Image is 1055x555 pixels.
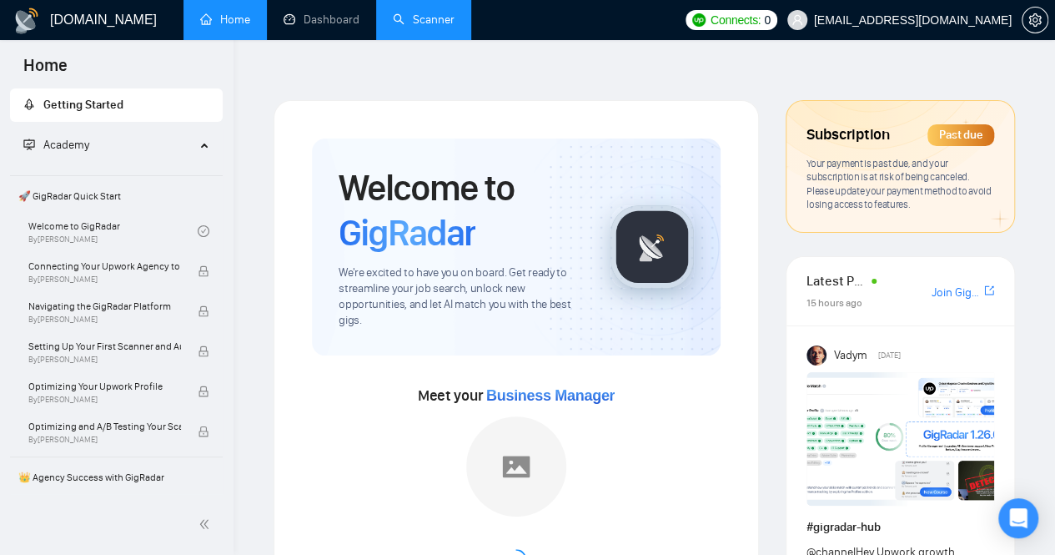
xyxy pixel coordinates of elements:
[806,297,862,309] span: 15 hours ago
[393,13,455,27] a: searchScanner
[806,346,826,366] img: Vadym
[13,8,40,34] img: logo
[877,348,900,363] span: [DATE]
[28,435,181,445] span: By [PERSON_NAME]
[932,284,981,302] a: Join GigRadar Slack Community
[28,355,181,365] span: By [PERSON_NAME]
[10,88,223,122] li: Getting Started
[198,386,209,397] span: lock
[764,11,771,29] span: 0
[198,225,209,237] span: check-circle
[711,11,761,29] span: Connects:
[28,213,198,250] a: Welcome to GigRadarBy[PERSON_NAME]
[284,13,359,27] a: dashboardDashboard
[998,498,1038,538] div: Open Intercom Messenger
[23,139,35,150] span: fund-projection-screen
[28,298,181,315] span: Navigating the GigRadar Platform
[834,346,867,365] span: Vadym
[1022,13,1048,27] a: setting
[984,284,994,297] span: export
[28,275,181,285] span: By [PERSON_NAME]
[927,124,994,146] div: Past due
[806,270,867,291] span: Latest Posts from the GigRadar Community
[23,98,35,110] span: rocket
[28,378,181,395] span: Optimizing Your Upwork Profile
[12,179,221,213] span: 🚀 GigRadar Quick Start
[198,305,209,317] span: lock
[10,53,81,88] span: Home
[339,165,584,255] h1: Welcome to
[466,416,566,517] img: placeholder.png
[28,338,181,355] span: Setting Up Your First Scanner and Auto-Bidder
[43,138,89,152] span: Academy
[806,518,994,537] h1: # gigradar-hub
[23,138,89,152] span: Academy
[198,426,209,437] span: lock
[486,387,615,404] span: Business Manager
[28,418,181,435] span: Optimizing and A/B Testing Your Scanner for Better Results
[806,121,889,149] span: Subscription
[692,13,706,27] img: upwork-logo.png
[1022,7,1048,33] button: setting
[198,346,209,357] span: lock
[198,265,209,277] span: lock
[806,372,1007,506] img: F09AC4U7ATU-image.png
[198,516,215,532] span: double-left
[806,157,991,211] span: Your payment is past due, and your subscription is at risk of being canceled. Please update your ...
[339,265,584,329] span: We're excited to have you on board. Get ready to streamline your job search, unlock new opportuni...
[339,210,475,255] span: GigRadar
[984,283,994,299] a: export
[28,395,181,405] span: By [PERSON_NAME]
[418,386,615,405] span: Meet your
[791,14,803,26] span: user
[28,315,181,325] span: By [PERSON_NAME]
[28,258,181,275] span: Connecting Your Upwork Agency to GigRadar
[12,461,221,494] span: 👑 Agency Success with GigRadar
[1022,13,1047,27] span: setting
[610,205,694,289] img: gigradar-logo.png
[200,13,250,27] a: homeHome
[43,98,123,112] span: Getting Started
